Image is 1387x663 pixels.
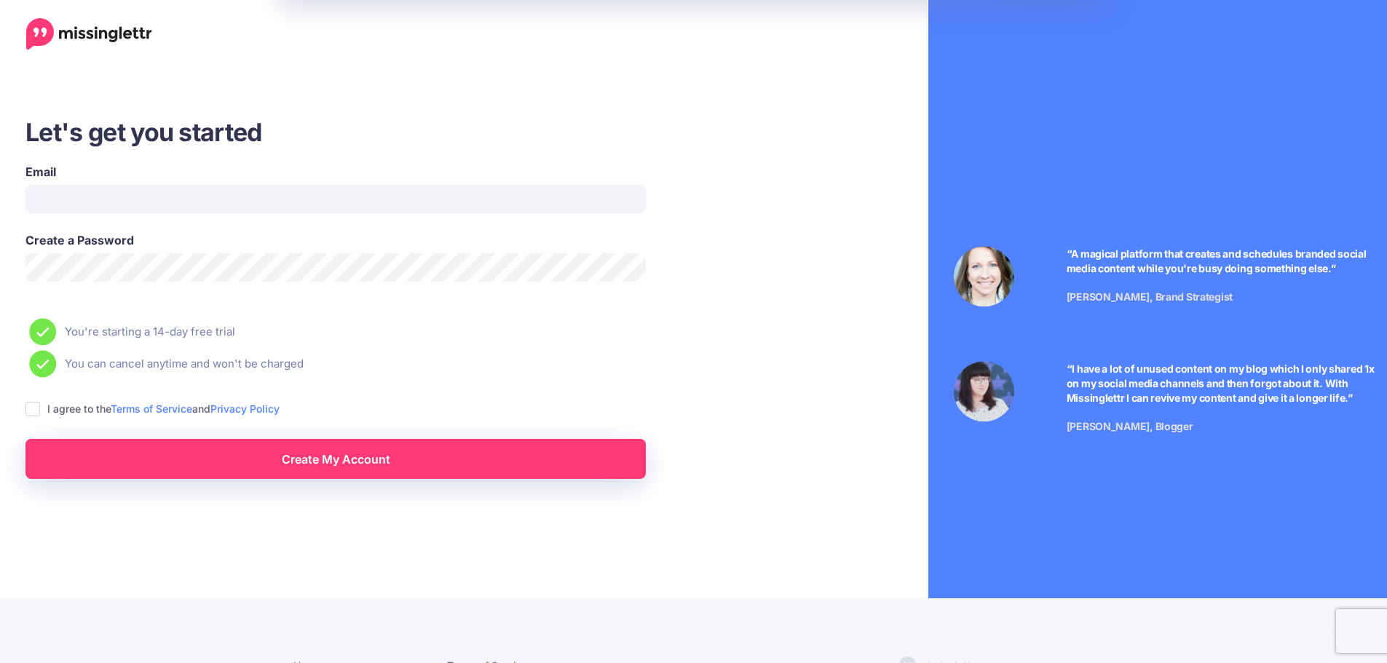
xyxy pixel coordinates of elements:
span: [PERSON_NAME], Brand Strategist [1067,290,1233,302]
label: I agree to the and [47,400,280,417]
p: “A magical platform that creates and schedules branded social media content while you're busy doi... [1067,246,1383,275]
h3: Let's get you started [25,116,775,148]
li: You're starting a 14-day free trial [25,318,775,346]
a: Terms of Service [111,402,192,415]
a: Home [26,18,152,50]
li: You can cancel anytime and won't be charged [25,350,775,378]
img: Testimonial by Jeniffer Kosche [954,361,1014,421]
a: Create My Account [25,439,646,479]
label: Create a Password [25,231,646,249]
label: Email [25,163,646,180]
img: Testimonial by Laura Stanik [954,246,1014,306]
span: [PERSON_NAME], Blogger [1067,419,1193,432]
a: Privacy Policy [210,402,280,415]
p: “I have a lot of unused content on my blog which I only shared 1x on my social media channels and... [1067,361,1383,405]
